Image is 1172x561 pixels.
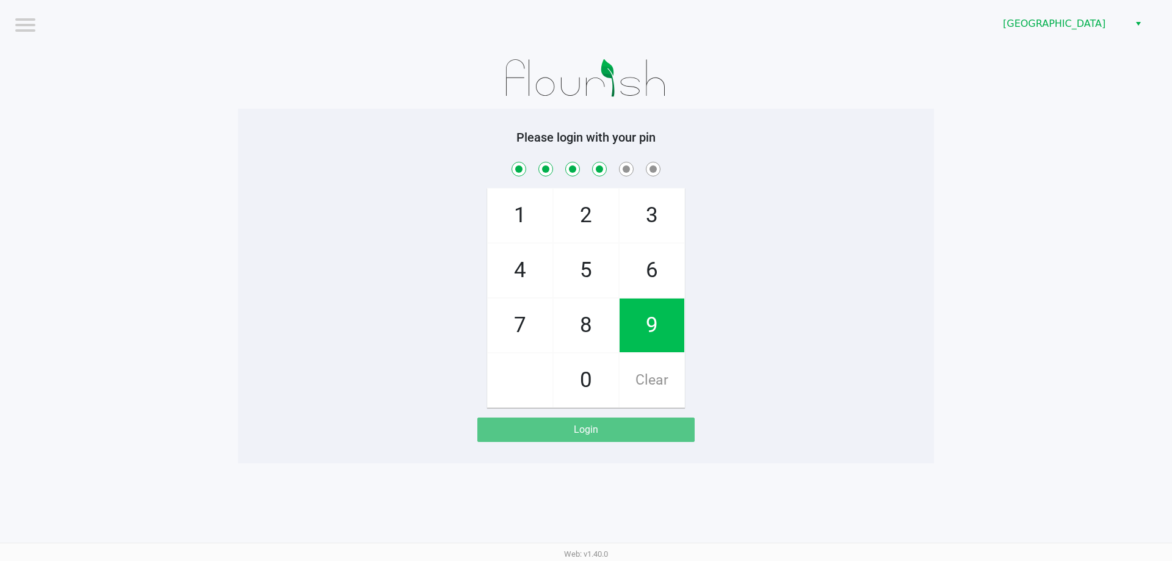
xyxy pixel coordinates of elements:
span: 0 [554,353,618,407]
span: 2 [554,189,618,242]
span: 6 [620,244,684,297]
span: [GEOGRAPHIC_DATA] [1003,16,1122,31]
span: Web: v1.40.0 [564,549,608,559]
span: 1 [488,189,552,242]
span: 3 [620,189,684,242]
span: Clear [620,353,684,407]
span: 7 [488,299,552,352]
h5: Please login with your pin [247,130,925,145]
span: 4 [488,244,552,297]
button: Select [1129,13,1147,35]
span: 5 [554,244,618,297]
span: 9 [620,299,684,352]
span: 8 [554,299,618,352]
